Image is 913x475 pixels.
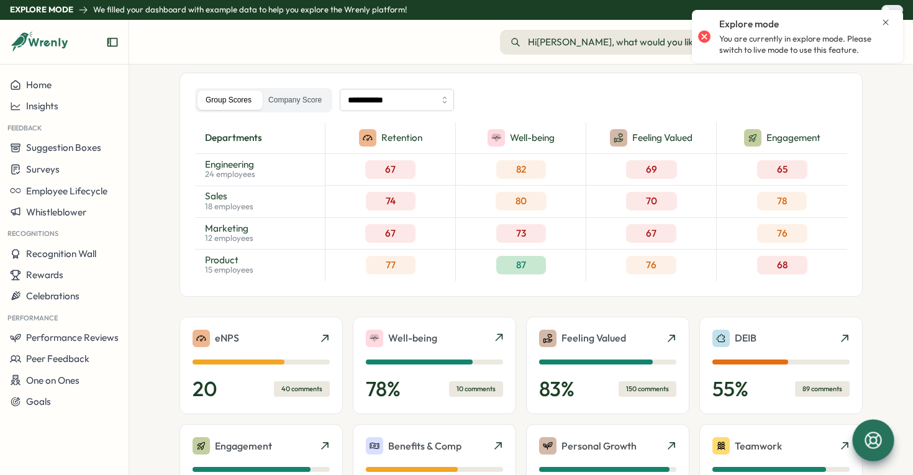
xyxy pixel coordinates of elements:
span: Insights [26,100,58,112]
div: 80 [496,192,547,210]
div: 65 [757,160,807,179]
p: We filled your dashboard with example data to help you explore the Wrenly platform! [93,4,407,16]
div: 68 [757,256,807,274]
p: 15 employees [205,265,253,276]
p: Marketing [205,224,253,233]
div: 67 [365,224,416,243]
div: 78 [757,192,807,210]
span: Home [26,79,52,91]
p: You are currently in explore mode. Please switch to live mode to use this feature. [719,34,891,55]
span: One on Ones [26,374,79,386]
p: Well-being [388,330,437,346]
p: Sales [205,191,253,201]
div: 89 comments [795,381,850,397]
div: 87 [496,256,546,274]
span: Employee Lifecycle [26,185,107,197]
p: Explore Mode [10,4,73,16]
p: 83 % [539,377,575,402]
span: Goals [26,396,51,407]
p: Retention [381,131,422,145]
label: Group Scores [198,91,260,110]
div: 40 comments [274,381,330,397]
div: 150 comments [619,381,676,397]
div: 67 [365,160,416,179]
span: Celebrations [26,290,79,302]
p: Feeling Valued [561,330,626,346]
div: 69 [626,160,677,179]
p: 55 % [712,377,748,402]
p: Well-being [510,131,555,145]
p: Benefits & Comp [388,438,461,454]
span: Recognition Wall [26,248,96,260]
span: Hi [PERSON_NAME] , what would you like to do? [528,35,727,49]
div: 77 [366,256,416,274]
span: Peer Feedback [26,353,89,364]
a: Feeling Valued83%150 comments [526,317,689,415]
p: 12 employees [205,233,253,244]
button: Close notification [881,17,891,27]
button: Expand sidebar [106,36,119,48]
p: Engineering [205,160,255,169]
p: 18 employees [205,201,253,212]
span: Suggestion Boxes [26,142,101,153]
span: Rewards [26,269,63,281]
p: Explore mode [719,17,779,31]
p: DEIB [735,330,756,346]
p: 20 [193,377,217,402]
span: Surveys [26,163,60,175]
p: eNPS [215,330,239,346]
div: 74 [366,192,416,210]
div: 10 comments [449,381,503,397]
span: Performance Reviews [26,332,119,343]
div: 73 [496,224,546,243]
div: 67 [626,224,676,243]
p: 78 % [366,377,401,402]
p: Engagement [215,438,272,454]
p: Product [205,255,253,265]
a: eNPS2040 comments [179,317,343,415]
div: departments [195,122,325,154]
span: Whistleblower [26,206,86,218]
p: Personal Growth [561,438,637,454]
div: 76 [626,256,676,274]
div: 76 [757,224,807,243]
p: Teamwork [735,438,782,454]
a: Well-being78%10 comments [353,317,516,415]
p: Engagement [766,131,820,145]
div: 70 [626,192,677,210]
button: Hi[PERSON_NAME], what would you like to do? [500,30,738,55]
p: 24 employees [205,169,255,180]
div: 82 [496,160,546,179]
a: DEIB55%89 comments [699,317,863,415]
p: Feeling Valued [632,131,693,145]
label: Company Score [260,91,330,110]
